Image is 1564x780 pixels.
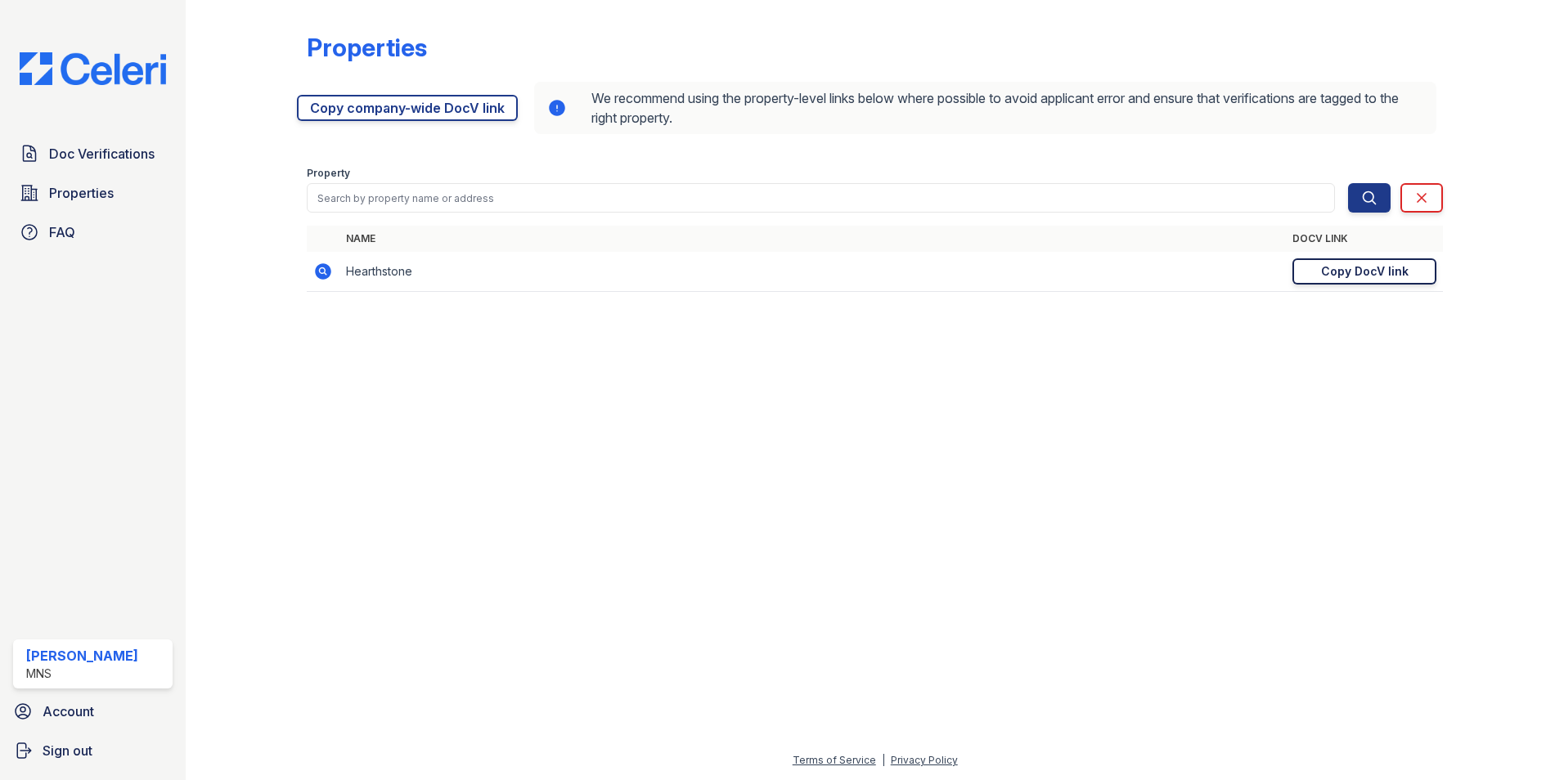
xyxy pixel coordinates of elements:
[534,82,1436,134] div: We recommend using the property-level links below where possible to avoid applicant error and ens...
[339,226,1286,252] th: Name
[882,754,885,766] div: |
[13,177,173,209] a: Properties
[307,183,1335,213] input: Search by property name or address
[26,666,138,682] div: MNS
[13,216,173,249] a: FAQ
[49,183,114,203] span: Properties
[891,754,958,766] a: Privacy Policy
[1286,226,1443,252] th: DocV Link
[307,167,350,180] label: Property
[49,222,75,242] span: FAQ
[26,646,138,666] div: [PERSON_NAME]
[1321,263,1409,280] div: Copy DocV link
[793,754,876,766] a: Terms of Service
[297,95,518,121] a: Copy company-wide DocV link
[13,137,173,170] a: Doc Verifications
[339,252,1286,292] td: Hearthstone
[43,741,92,760] span: Sign out
[7,695,179,728] a: Account
[1292,258,1436,285] a: Copy DocV link
[49,144,155,164] span: Doc Verifications
[7,52,179,85] img: CE_Logo_Blue-a8612792a0a2168367f1c8372b55b34899dd931a85d93a1a3d3e32e68fde9ad4.png
[7,734,179,767] a: Sign out
[43,702,94,721] span: Account
[307,33,427,62] div: Properties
